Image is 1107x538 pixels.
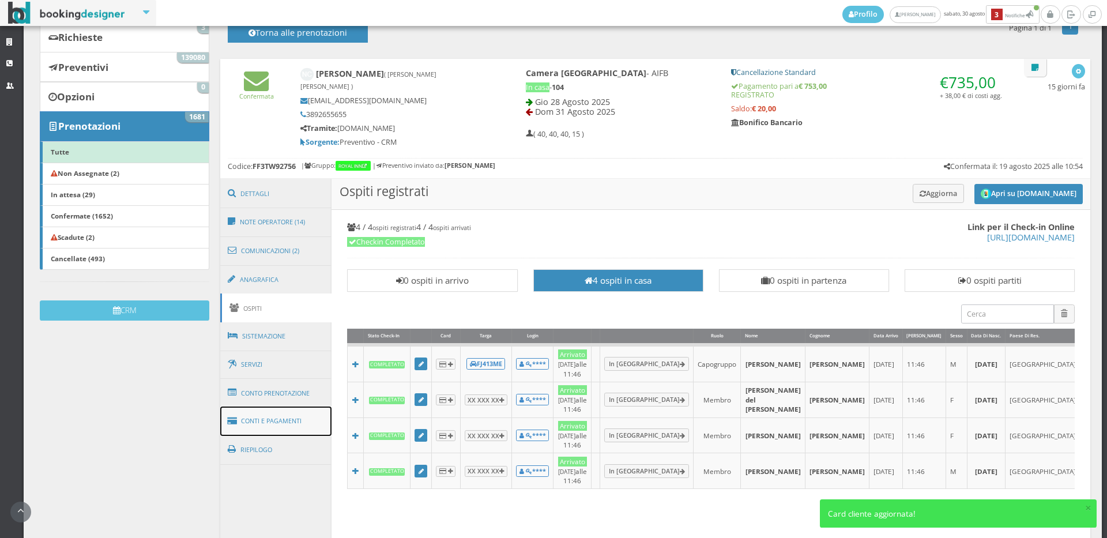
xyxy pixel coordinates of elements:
[220,207,332,237] a: Note Operatore (14)
[51,190,95,199] b: In attesa (29)
[57,90,95,103] b: Opzioni
[946,417,967,453] td: F
[869,329,902,343] div: Data Arrivo
[220,236,332,266] a: Comunicazioni (2)
[369,361,405,368] b: Completato
[40,141,209,163] a: Tutte
[239,82,274,100] a: Confermata
[986,5,1040,24] button: 3Notifiche
[539,275,698,285] h3: 4 ospiti in casa
[220,435,332,465] a: Riepilogo
[902,345,946,382] td: 11:46
[40,111,209,141] a: Prenotazioni 1681
[842,6,884,23] a: Profilo
[372,162,495,170] h6: | Preventivo inviato da:
[51,254,105,263] b: Cancellate (493)
[902,382,946,417] td: 11:46
[526,68,716,78] h4: - AIFB
[558,421,587,431] div: Arrivato
[300,123,337,133] b: Tramite:
[526,130,584,138] h5: ( 40, 40, 40, 15 )
[1085,502,1091,513] button: ×
[535,96,610,107] span: Gio 28 Agosto 2025
[961,304,1054,323] input: Cerca
[220,294,332,323] a: Ospiti
[553,417,591,453] td: alle 11:46
[220,321,332,351] a: Sistemazione
[347,237,425,247] span: Checkin Completato
[197,23,209,33] span: 3
[51,147,69,156] b: Tutte
[910,275,1069,285] h3: 0 ospiti partiti
[558,432,575,440] small: [DATE]
[869,345,903,382] td: [DATE]
[228,22,368,43] button: Torna alle prenotazioni
[40,184,209,206] a: In attesa (29)
[526,67,646,78] b: Camera [GEOGRAPHIC_DATA]
[300,124,487,133] h5: [DOMAIN_NAME]
[946,345,967,382] td: M
[558,396,575,404] small: [DATE]
[220,407,332,436] a: Conti e Pagamenti
[197,82,209,93] span: 0
[946,329,967,343] div: Sesso
[300,96,487,105] h5: [EMAIL_ADDRESS][DOMAIN_NAME]
[369,432,405,440] b: Completato
[741,417,805,453] td: [PERSON_NAME]
[512,329,553,343] div: Login
[465,466,507,477] button: XX XXX XX
[805,329,869,343] div: Cognome
[58,31,103,44] b: Richieste
[40,248,209,270] a: Cancellate (493)
[552,82,564,92] b: 104
[535,106,615,117] span: Dom 31 Agosto 2025
[869,453,903,489] td: [DATE]
[220,179,332,209] a: Dettagli
[869,382,903,417] td: [DATE]
[300,68,436,91] b: [PERSON_NAME]
[1048,82,1085,91] h5: 15 giorni fa
[694,345,741,382] td: Capogruppo
[948,72,996,93] span: 735,00
[58,119,121,133] b: Prenotazioni
[40,52,209,82] a: Preventivi 139080
[40,163,209,185] a: Non Assegnate (2)
[828,509,916,519] span: Card cliente aggiornata!
[8,2,125,24] img: BookingDesigner.com
[1006,329,1080,343] div: Paese di Res.
[51,232,95,242] b: Scadute (2)
[465,394,507,405] button: XX XXX XX
[58,61,108,74] b: Preventivi
[433,223,471,232] small: ospiti arrivati
[220,265,332,295] a: Anagrafica
[731,118,803,127] b: Bonifico Bancario
[332,179,1090,210] h3: Ospiti registrati
[558,385,587,395] div: Arrivato
[805,417,869,453] td: [PERSON_NAME]
[40,205,209,227] a: Confermate (1652)
[300,138,487,146] h5: Preventivo - CRM
[946,382,967,417] td: F
[967,329,1006,343] div: Data di Nasc.
[51,211,113,220] b: Confermate (1652)
[220,350,332,379] a: Servizi
[694,417,741,453] td: Membro
[805,453,869,489] td: [PERSON_NAME]
[940,91,1002,100] small: + 38,00 € di costi agg.
[940,72,996,93] span: €
[369,397,405,404] b: Completato
[694,329,740,343] div: Ruolo
[461,329,511,343] div: Targa
[604,357,689,371] a: In [GEOGRAPHIC_DATA]
[842,5,1041,24] span: sabato, 30 agosto
[902,453,946,489] td: 11:46
[805,345,869,382] td: [PERSON_NAME]
[553,382,591,417] td: alle 11:46
[347,222,1075,232] h4: 4 / 4 4 / 4
[466,358,505,370] button: FJ413ME
[553,453,591,489] td: alle 11:46
[177,52,209,63] span: 139080
[40,300,209,321] button: CRM
[741,329,804,343] div: Nome
[465,430,507,441] button: XX XXX XX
